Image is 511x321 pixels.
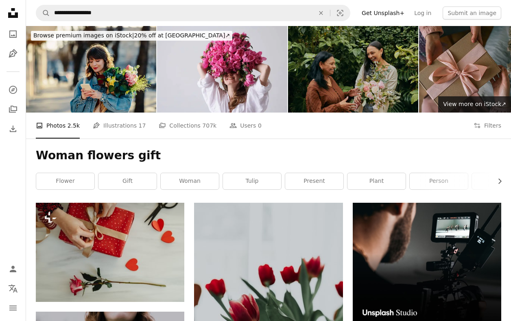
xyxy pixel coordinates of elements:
a: tulip [223,173,281,189]
img: happy woman covering her face with a bouquet of peonies on a white background, [157,26,287,113]
img: a person wrapping a present on a table [36,203,184,302]
span: View more on iStock ↗ [443,101,506,107]
span: 17 [139,121,146,130]
button: Visual search [330,5,350,21]
a: flower [36,173,94,189]
a: Log in / Sign up [5,261,21,277]
button: scroll list to the right [492,173,501,189]
form: Find visuals sitewide [36,5,350,21]
button: Search Unsplash [36,5,50,21]
a: Illustrations 17 [93,113,146,139]
a: Get Unsplash+ [357,7,409,20]
a: Download History [5,121,21,137]
span: 20% off at [GEOGRAPHIC_DATA] ↗ [33,32,230,39]
a: gift [98,173,157,189]
a: present [285,173,343,189]
a: person [410,173,468,189]
a: woman [161,173,219,189]
a: Log in [409,7,436,20]
span: 707k [202,121,216,130]
button: Clear [312,5,330,21]
button: Filters [474,113,501,139]
a: Photos [5,26,21,42]
button: Language [5,280,21,297]
a: plant [347,173,406,189]
a: Illustrations [5,46,21,62]
a: a person wrapping a present on a table [36,249,184,256]
a: macro shot photography of red tulips [194,310,343,318]
span: Browse premium images on iStock | [33,32,134,39]
a: Explore [5,82,21,98]
a: Browse premium images on iStock|20% off at [GEOGRAPHIC_DATA]↗ [26,26,237,46]
span: 0 [258,121,262,130]
a: Users 0 [229,113,262,139]
h1: Woman flowers gift [36,148,501,163]
a: Collections [5,101,21,117]
img: Portrait of a Happy Woman Walking in a City With a Bouquet of Flowers [26,26,156,113]
img: Heartfelt Mother's Day Surprise [288,26,418,113]
button: Submit an image [443,7,501,20]
button: Menu [5,300,21,316]
a: Home — Unsplash [5,5,21,23]
a: View more on iStock↗ [438,96,511,113]
a: Collections 707k [159,113,216,139]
